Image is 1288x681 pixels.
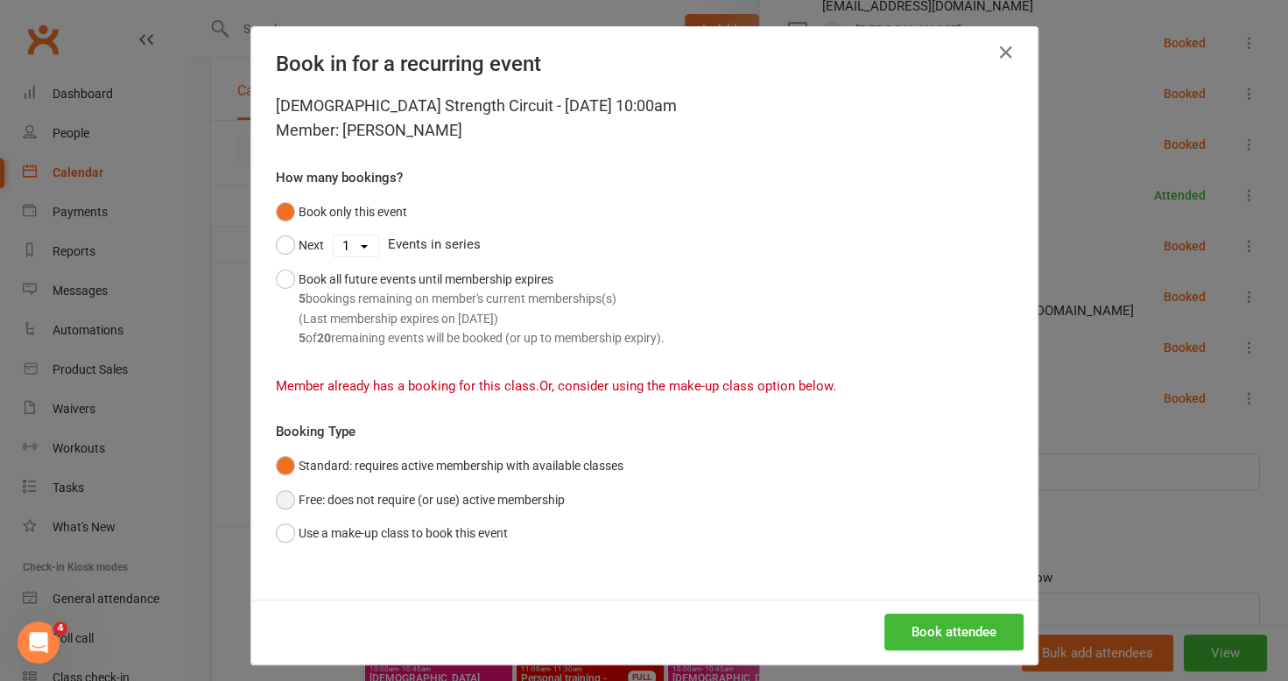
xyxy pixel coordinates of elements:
[276,263,665,355] button: Book all future events until membership expires5bookings remaining on member's current membership...
[276,378,539,394] span: Member already has a booking for this class.
[276,228,324,262] button: Next
[276,483,565,516] button: Free: does not require (or use) active membership
[539,378,836,394] span: Or, consider using the make-up class option below.
[992,39,1020,67] button: Close
[884,614,1024,650] button: Book attendee
[276,421,355,442] label: Booking Type
[53,621,67,635] span: 4
[276,195,407,228] button: Book only this event
[276,228,1013,262] div: Events in series
[276,167,403,188] label: How many bookings?
[276,94,1013,143] div: [DEMOGRAPHIC_DATA] Strength Circuit - [DATE] 10:00am Member: [PERSON_NAME]
[299,291,306,305] strong: 5
[299,331,306,345] strong: 5
[317,331,331,345] strong: 20
[276,516,508,550] button: Use a make-up class to book this event
[276,52,1013,76] h4: Book in for a recurring event
[299,270,665,348] div: Book all future events until membership expires
[18,621,60,663] iframe: Intercom live chat
[276,449,623,482] button: Standard: requires active membership with available classes
[299,289,665,348] div: bookings remaining on member's current memberships(s) (Last membership expires on [DATE]) of rema...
